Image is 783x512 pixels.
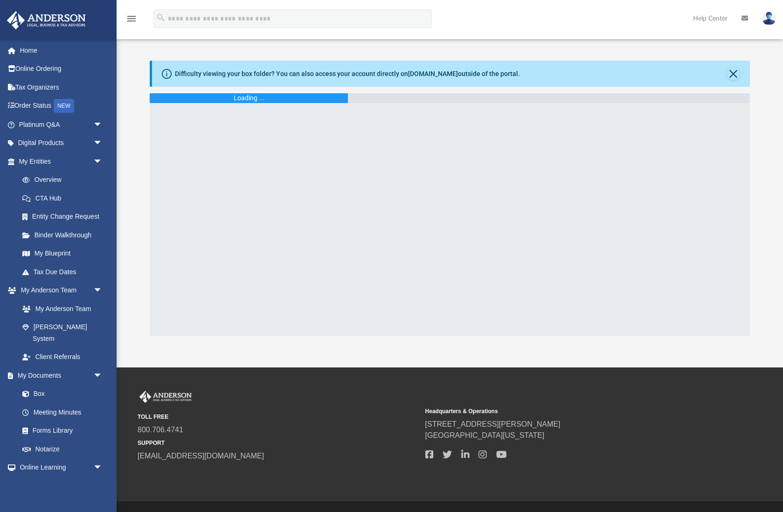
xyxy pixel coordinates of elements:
[7,78,117,97] a: Tax Organizers
[13,299,107,318] a: My Anderson Team
[93,366,112,385] span: arrow_drop_down
[7,281,112,300] a: My Anderson Teamarrow_drop_down
[93,458,112,477] span: arrow_drop_down
[175,69,520,79] div: Difficulty viewing your box folder? You can also access your account directly on outside of the p...
[13,244,112,263] a: My Blueprint
[156,13,166,23] i: search
[13,189,117,208] a: CTA Hub
[13,226,117,244] a: Binder Walkthrough
[138,391,194,403] img: Anderson Advisors Platinum Portal
[138,426,183,434] a: 800.706.4741
[13,171,117,189] a: Overview
[7,458,112,477] a: Online Learningarrow_drop_down
[13,385,107,403] a: Box
[425,420,561,428] a: [STREET_ADDRESS][PERSON_NAME]
[138,452,264,460] a: [EMAIL_ADDRESS][DOMAIN_NAME]
[425,407,707,415] small: Headquarters & Operations
[7,115,117,134] a: Platinum Q&Aarrow_drop_down
[13,263,117,281] a: Tax Due Dates
[13,208,117,226] a: Entity Change Request
[7,152,117,171] a: My Entitiesarrow_drop_down
[93,152,112,171] span: arrow_drop_down
[7,366,112,385] a: My Documentsarrow_drop_down
[93,115,112,134] span: arrow_drop_down
[138,439,419,447] small: SUPPORT
[4,11,89,29] img: Anderson Advisors Platinum Portal
[7,60,117,78] a: Online Ordering
[425,431,545,439] a: [GEOGRAPHIC_DATA][US_STATE]
[13,422,107,440] a: Forms Library
[13,477,112,495] a: Courses
[126,13,137,24] i: menu
[13,403,112,422] a: Meeting Minutes
[93,281,112,300] span: arrow_drop_down
[138,413,419,421] small: TOLL FREE
[408,70,458,77] a: [DOMAIN_NAME]
[762,12,776,25] img: User Pic
[234,93,264,103] div: Loading ...
[13,440,112,458] a: Notarize
[7,97,117,116] a: Order StatusNEW
[13,318,112,348] a: [PERSON_NAME] System
[7,41,117,60] a: Home
[13,348,112,367] a: Client Referrals
[93,134,112,153] span: arrow_drop_down
[54,99,74,113] div: NEW
[727,67,740,80] button: Close
[126,18,137,24] a: menu
[7,134,117,152] a: Digital Productsarrow_drop_down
